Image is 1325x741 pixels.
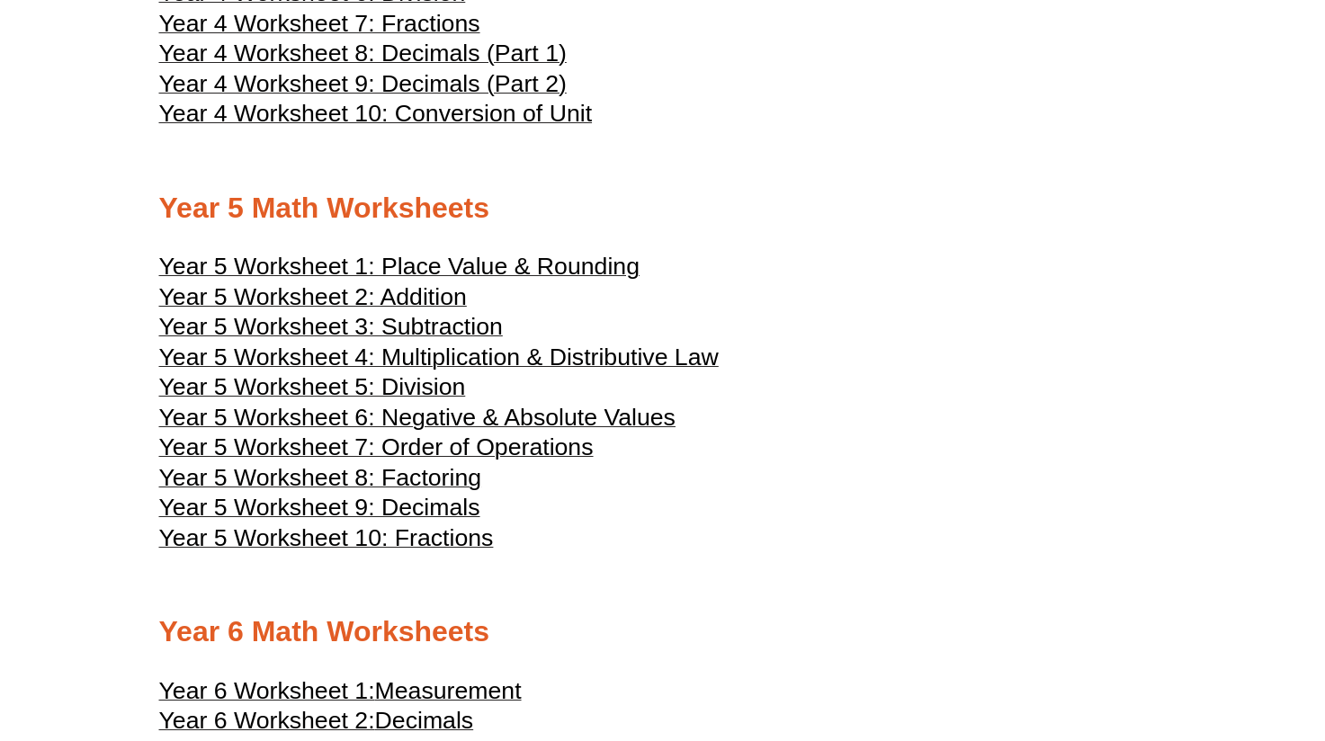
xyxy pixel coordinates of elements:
[159,313,503,340] span: Year 5 Worksheet 3: Subtraction
[159,261,640,279] a: Year 5 Worksheet 1: Place Value & Rounding
[159,78,567,96] a: Year 4 Worksheet 9: Decimals (Part 2)
[375,707,474,734] span: Decimals
[159,70,567,97] span: Year 4 Worksheet 9: Decimals (Part 2)
[159,381,466,399] a: Year 5 Worksheet 5: Division
[159,677,375,704] span: Year 6 Worksheet 1:
[159,404,676,431] span: Year 5 Worksheet 6: Negative & Absolute Values
[159,253,640,280] span: Year 5 Worksheet 1: Place Value & Rounding
[1016,538,1325,741] iframe: Chat Widget
[159,532,494,550] a: Year 5 Worksheet 10: Fractions
[159,10,480,37] span: Year 4 Worksheet 7: Fractions
[159,524,494,551] span: Year 5 Worksheet 10: Fractions
[159,472,482,490] a: Year 5 Worksheet 8: Factoring
[159,352,719,370] a: Year 5 Worksheet 4: Multiplication & Distributive Law
[159,190,1167,228] h2: Year 5 Math Worksheets
[159,18,480,36] a: Year 4 Worksheet 7: Fractions
[159,613,1167,651] h2: Year 6 Math Worksheets
[159,291,467,309] a: Year 5 Worksheet 2: Addition
[159,373,466,400] span: Year 5 Worksheet 5: Division
[159,108,593,126] a: Year 4 Worksheet 10: Conversion of Unit
[159,40,567,67] span: Year 4 Worksheet 8: Decimals (Part 1)
[159,502,480,520] a: Year 5 Worksheet 9: Decimals
[159,464,482,491] span: Year 5 Worksheet 8: Factoring
[159,433,594,460] span: Year 5 Worksheet 7: Order of Operations
[159,100,593,127] span: Year 4 Worksheet 10: Conversion of Unit
[159,283,467,310] span: Year 5 Worksheet 2: Addition
[159,715,474,733] a: Year 6 Worksheet 2:Decimals
[159,344,719,370] span: Year 5 Worksheet 4: Multiplication & Distributive Law
[159,412,676,430] a: Year 5 Worksheet 6: Negative & Absolute Values
[159,48,567,66] a: Year 4 Worksheet 8: Decimals (Part 1)
[159,442,594,460] a: Year 5 Worksheet 7: Order of Operations
[159,321,503,339] a: Year 5 Worksheet 3: Subtraction
[375,677,522,704] span: Measurement
[159,707,375,734] span: Year 6 Worksheet 2:
[159,494,480,521] span: Year 5 Worksheet 9: Decimals
[159,685,522,703] a: Year 6 Worksheet 1:Measurement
